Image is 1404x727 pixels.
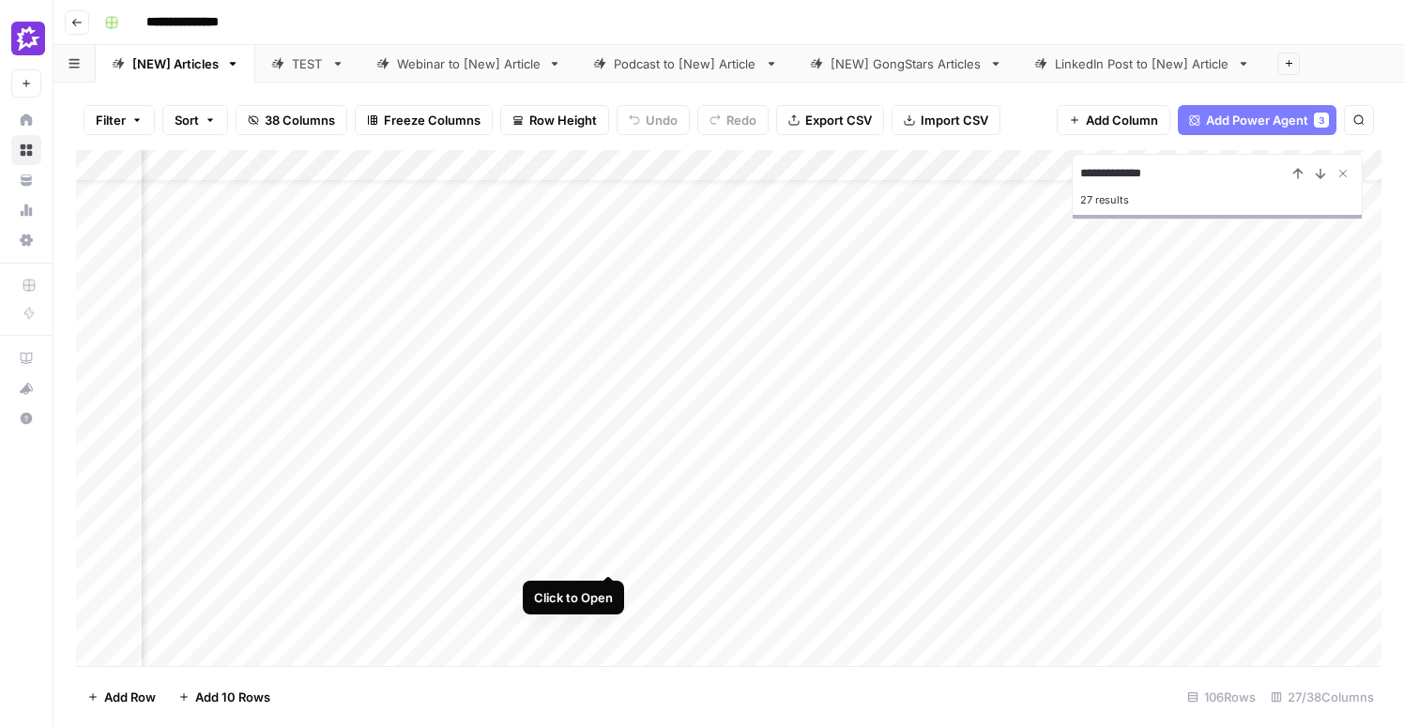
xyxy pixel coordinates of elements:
[162,105,228,135] button: Sort
[614,54,757,73] div: Podcast to [New] Article
[1018,45,1266,83] a: LinkedIn Post to [New] Article
[697,105,769,135] button: Redo
[1206,111,1308,129] span: Add Power Agent
[84,105,155,135] button: Filter
[1319,113,1324,128] span: 3
[360,45,577,83] a: Webinar to [New] Article
[1309,162,1332,185] button: Next Result
[776,105,884,135] button: Export CSV
[11,403,41,433] button: Help + Support
[104,688,156,706] span: Add Row
[805,111,872,129] span: Export CSV
[384,111,481,129] span: Freeze Columns
[355,105,493,135] button: Freeze Columns
[11,135,41,165] a: Browse
[292,54,324,73] div: TEST
[132,54,219,73] div: [NEW] Articles
[577,45,794,83] a: Podcast to [New] Article
[500,105,609,135] button: Row Height
[892,105,1000,135] button: Import CSV
[726,111,756,129] span: Redo
[1287,162,1309,185] button: Previous Result
[646,111,678,129] span: Undo
[11,373,41,403] button: What's new?
[1055,54,1229,73] div: LinkedIn Post to [New] Article
[1314,113,1329,128] div: 3
[195,688,270,706] span: Add 10 Rows
[11,343,41,373] a: AirOps Academy
[236,105,347,135] button: 38 Columns
[1263,682,1381,712] div: 27/38 Columns
[1080,189,1354,211] div: 27 results
[11,15,41,62] button: Workspace: Gong
[12,374,40,402] div: What's new?
[11,195,41,225] a: Usage
[255,45,360,83] a: TEST
[11,165,41,195] a: Your Data
[175,111,199,129] span: Sort
[167,682,282,712] button: Add 10 Rows
[96,45,255,83] a: [NEW] Articles
[1180,682,1263,712] div: 106 Rows
[397,54,541,73] div: Webinar to [New] Article
[831,54,982,73] div: [NEW] GongStars Articles
[11,22,45,55] img: Gong Logo
[11,225,41,255] a: Settings
[617,105,690,135] button: Undo
[265,111,335,129] span: 38 Columns
[794,45,1018,83] a: [NEW] GongStars Articles
[96,111,126,129] span: Filter
[1332,162,1354,185] button: Close Search
[1178,105,1336,135] button: Add Power Agent3
[11,105,41,135] a: Home
[529,111,597,129] span: Row Height
[921,111,988,129] span: Import CSV
[1057,105,1170,135] button: Add Column
[1086,111,1158,129] span: Add Column
[76,682,167,712] button: Add Row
